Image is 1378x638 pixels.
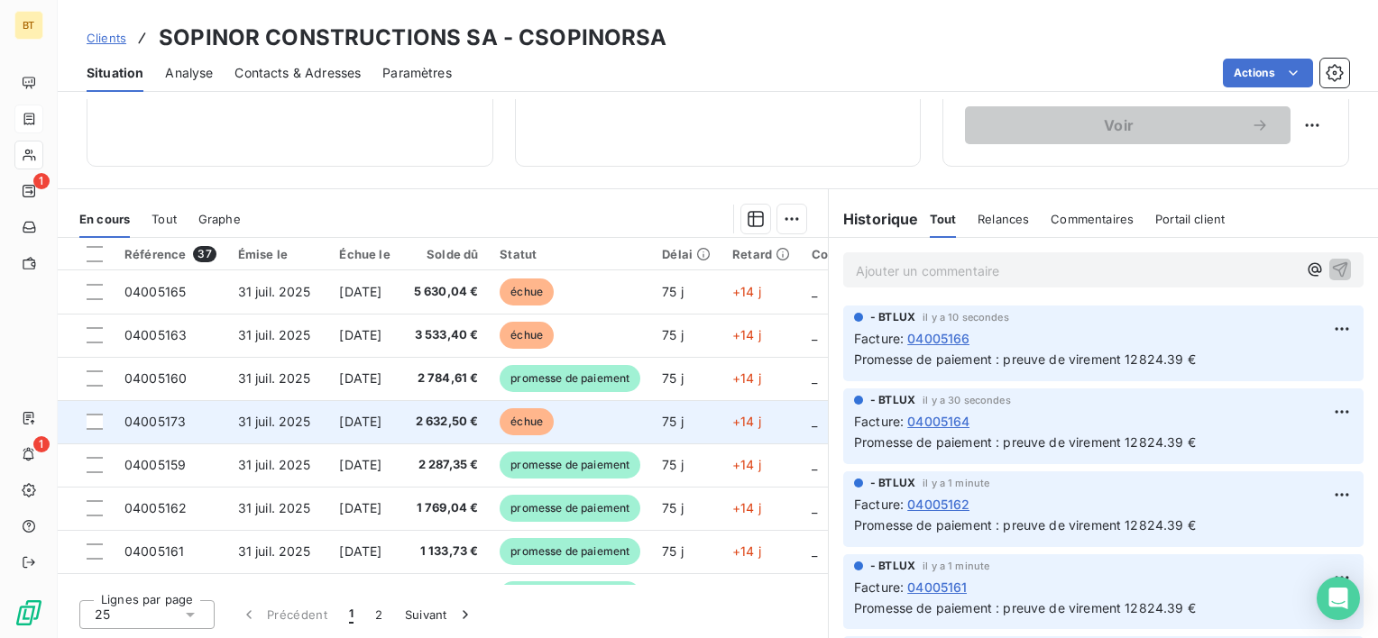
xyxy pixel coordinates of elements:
span: Graphe [198,212,241,226]
span: il y a 10 secondes [923,312,1009,323]
span: _ [812,284,817,299]
span: Promesse de paiement : preuve de virement 12824.39 € [854,517,1196,533]
span: - BTLUX [870,475,915,491]
span: - BTLUX [870,558,915,574]
span: Tout [930,212,957,226]
span: Relances [978,212,1029,226]
span: échue [500,322,554,349]
button: Suivant [394,596,485,633]
span: 04005164 [907,412,969,431]
span: 75 j [662,414,684,429]
span: 2 632,50 € [412,413,479,431]
span: - BTLUX [870,309,915,325]
span: Paramètres [382,64,452,82]
span: _ [812,457,817,472]
span: [DATE] [339,414,381,429]
span: il y a 30 secondes [923,395,1011,406]
span: Voir [987,118,1251,132]
span: échue [500,278,554,305]
span: Analyse [165,64,213,82]
span: 2 784,61 € [412,369,479,387]
span: Portail client [1155,212,1225,226]
span: [DATE] [339,543,381,559]
button: Actions [1223,59,1313,87]
span: 04005159 [124,457,186,472]
span: 31 juil. 2025 [238,543,311,559]
span: Facture : [854,578,904,597]
div: Délai [662,247,711,261]
button: Précédent [229,596,338,633]
span: 25 [95,606,110,624]
div: Commercial [812,247,885,261]
span: [DATE] [339,327,381,342]
span: Facture : [854,412,904,431]
span: Situation [87,64,143,82]
img: Logo LeanPay [14,598,43,627]
span: échue [500,408,554,435]
span: 1 [33,173,50,189]
span: [DATE] [339,370,381,386]
span: Promesse de paiement : preuve de virement 12824.39 € [854,434,1196,450]
span: _ [812,327,817,342]
span: Contacts & Adresses [234,64,361,82]
div: Émise le [238,247,318,261]
span: promesse de paiement [500,581,640,608]
span: 31 juil. 2025 [238,414,311,429]
span: 04005165 [124,284,186,299]
span: promesse de paiement [500,365,640,392]
span: 75 j [662,327,684,342]
span: 04005161 [124,543,184,559]
span: 04005166 [907,329,969,348]
span: 75 j [662,543,684,559]
span: 75 j [662,284,684,299]
span: 37 [193,246,216,262]
span: promesse de paiement [500,495,640,522]
div: Référence [124,246,216,262]
span: Promesse de paiement : preuve de virement 12824.39 € [854,600,1196,615]
span: 75 j [662,370,684,386]
span: 31 juil. 2025 [238,370,311,386]
span: _ [812,500,817,515]
span: Commentaires [1051,212,1134,226]
span: 31 juil. 2025 [238,457,311,472]
span: 2 287,35 € [412,456,479,474]
span: 1 769,04 € [412,499,479,517]
span: 04005163 [124,327,187,342]
span: Tout [152,212,177,226]
span: +14 j [732,414,761,429]
span: [DATE] [339,284,381,299]
span: +14 j [732,500,761,515]
span: +14 j [732,284,761,299]
span: 31 juil. 2025 [238,327,311,342]
span: 1 [33,436,50,452]
span: 1 133,73 € [412,542,479,561]
span: 75 j [662,457,684,472]
span: [DATE] [339,457,381,472]
h3: SOPINOR CONSTRUCTIONS SA - CSOPINORSA [159,22,667,54]
div: BT [14,11,43,40]
span: 04005162 [907,495,969,514]
span: Promesse de paiement : preuve de virement 12824.39 € [854,351,1196,367]
div: Open Intercom Messenger [1317,577,1360,620]
span: promesse de paiement [500,451,640,478]
span: +14 j [732,543,761,559]
span: Facture : [854,329,904,348]
span: _ [812,414,817,429]
span: 31 juil. 2025 [238,284,311,299]
span: il y a 1 minute [923,561,989,571]
button: 1 [338,596,364,633]
span: +14 j [732,370,761,386]
span: 3 533,40 € [412,326,479,344]
span: Facture : [854,495,904,514]
span: _ [812,543,817,559]
span: +14 j [732,457,761,472]
button: 2 [364,596,393,633]
h6: Historique [829,208,919,230]
span: 31 juil. 2025 [238,500,311,515]
span: En cours [79,212,130,226]
span: _ [812,370,817,386]
span: - BTLUX [870,392,915,408]
span: 75 j [662,500,684,515]
span: Clients [87,31,126,45]
button: Voir [965,106,1291,144]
